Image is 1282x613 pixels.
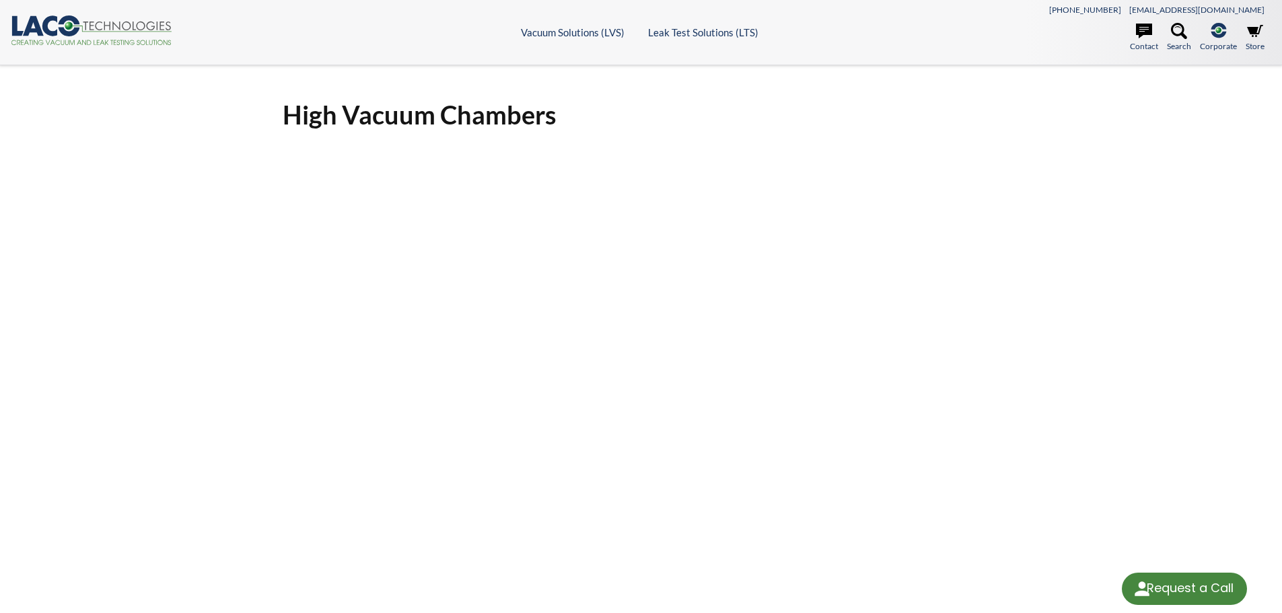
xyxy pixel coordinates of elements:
h1: High Vacuum Chambers [283,98,1000,131]
a: Store [1246,23,1265,52]
a: Leak Test Solutions (LTS) [648,26,758,38]
img: round button [1131,578,1153,600]
div: Request a Call [1122,573,1247,605]
a: Vacuum Solutions (LVS) [521,26,625,38]
span: Corporate [1200,40,1237,52]
div: Request a Call [1147,573,1234,604]
a: [EMAIL_ADDRESS][DOMAIN_NAME] [1129,5,1265,15]
a: Contact [1130,23,1158,52]
a: Search [1167,23,1191,52]
a: [PHONE_NUMBER] [1049,5,1121,15]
